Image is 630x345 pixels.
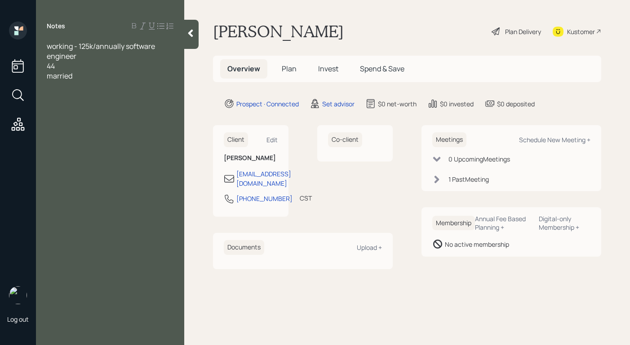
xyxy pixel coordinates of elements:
[47,41,156,61] span: working - 125k/annually software engineer
[448,154,510,164] div: 0 Upcoming Meeting s
[497,99,535,109] div: $0 deposited
[224,132,248,147] h6: Client
[47,22,65,31] label: Notes
[9,286,27,304] img: aleksandra-headshot.png
[360,64,404,74] span: Spend & Save
[224,240,264,255] h6: Documents
[519,135,590,144] div: Schedule New Meeting +
[318,64,338,74] span: Invest
[47,71,72,81] span: married
[475,214,532,231] div: Annual Fee Based Planning +
[227,64,260,74] span: Overview
[448,175,489,184] div: 1 Past Meeting
[539,214,590,231] div: Digital-only Membership +
[440,99,474,109] div: $0 invested
[236,99,299,109] div: Prospect · Connected
[378,99,417,109] div: $0 net-worth
[567,27,595,36] div: Kustomer
[266,135,278,144] div: Edit
[445,240,509,249] div: No active membership
[224,154,278,162] h6: [PERSON_NAME]
[432,216,475,231] h6: Membership
[300,193,312,203] div: CST
[357,243,382,252] div: Upload +
[322,99,355,109] div: Set advisor
[328,132,362,147] h6: Co-client
[47,61,55,71] span: 44
[432,132,466,147] h6: Meetings
[236,169,291,188] div: [EMAIL_ADDRESS][DOMAIN_NAME]
[505,27,541,36] div: Plan Delivery
[282,64,297,74] span: Plan
[213,22,344,41] h1: [PERSON_NAME]
[7,315,29,323] div: Log out
[236,194,293,203] div: [PHONE_NUMBER]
